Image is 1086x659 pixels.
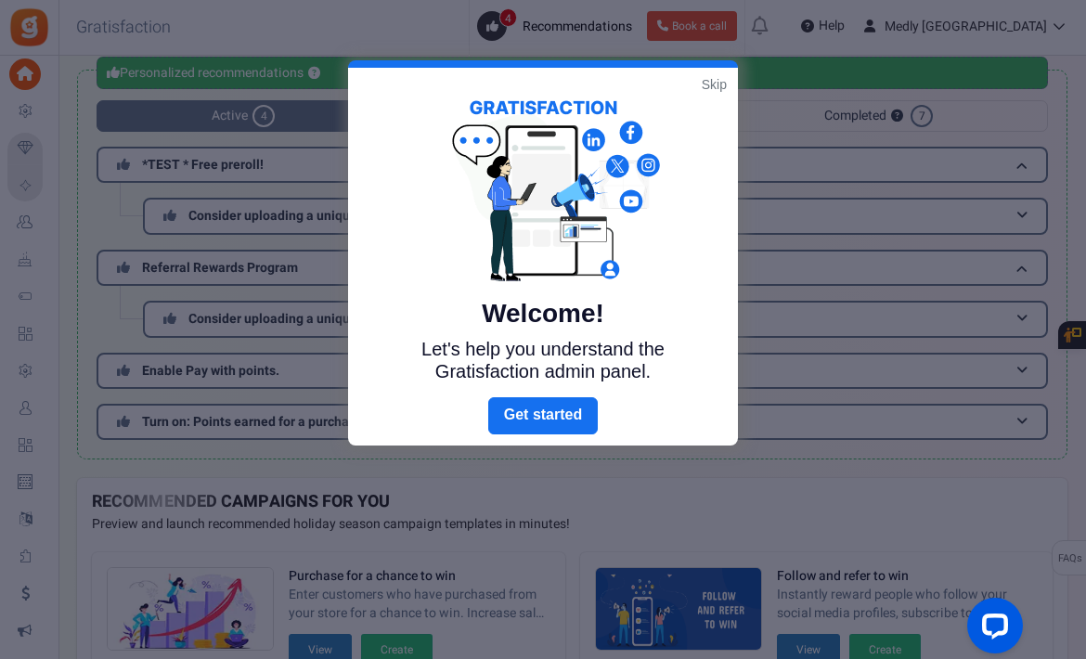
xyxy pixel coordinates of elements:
p: Let's help you understand the Gratisfaction admin panel. [390,338,696,382]
a: Next [488,397,598,434]
a: Skip [702,75,727,94]
h5: Welcome! [390,299,696,329]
